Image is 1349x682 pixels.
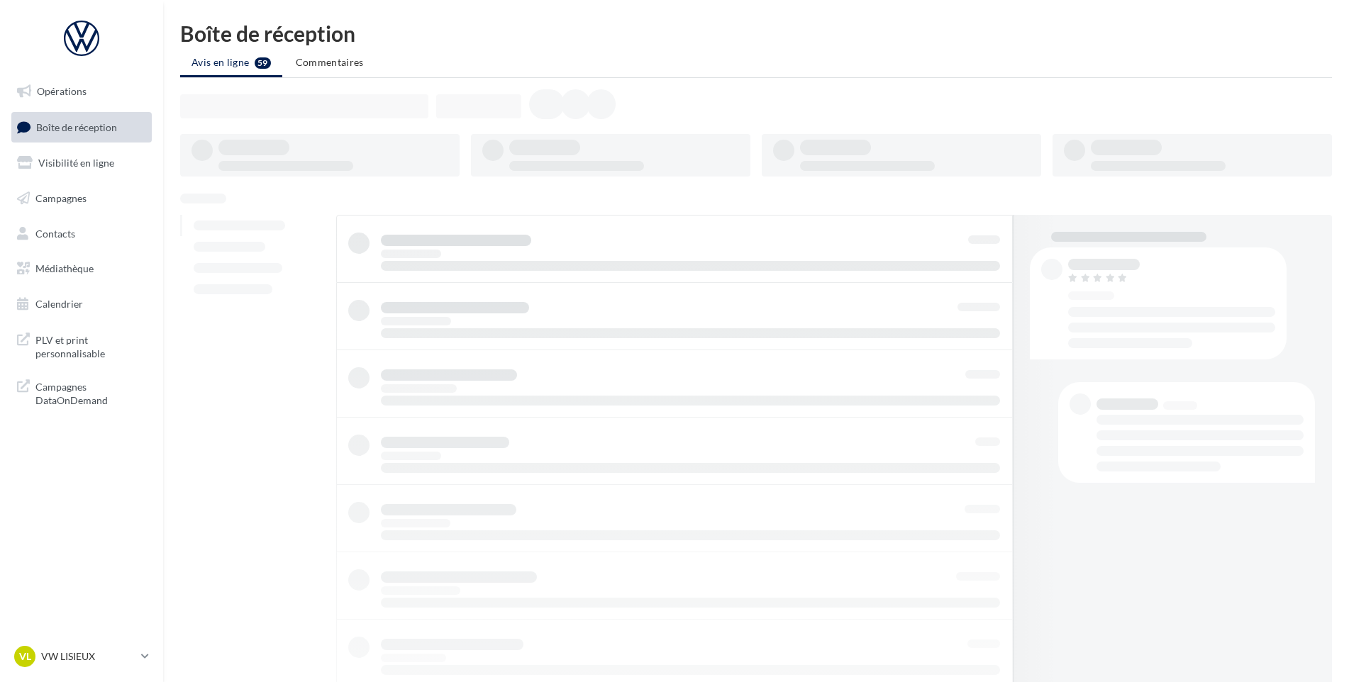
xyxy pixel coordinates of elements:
p: VW LISIEUX [41,649,135,664]
span: Opérations [37,85,87,97]
span: Visibilité en ligne [38,157,114,169]
span: Contacts [35,227,75,239]
a: Médiathèque [9,254,155,284]
a: Campagnes [9,184,155,213]
span: PLV et print personnalisable [35,330,146,361]
span: VL [19,649,31,664]
a: PLV et print personnalisable [9,325,155,367]
span: Commentaires [296,56,364,68]
a: Boîte de réception [9,112,155,142]
span: Campagnes DataOnDemand [35,377,146,408]
a: Opérations [9,77,155,106]
a: Calendrier [9,289,155,319]
div: Boîte de réception [180,23,1332,44]
a: Visibilité en ligne [9,148,155,178]
span: Campagnes [35,192,87,204]
a: Contacts [9,219,155,249]
a: Campagnes DataOnDemand [9,371,155,413]
span: Médiathèque [35,262,94,274]
span: Boîte de réception [36,121,117,133]
a: VL VW LISIEUX [11,643,152,670]
span: Calendrier [35,298,83,310]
